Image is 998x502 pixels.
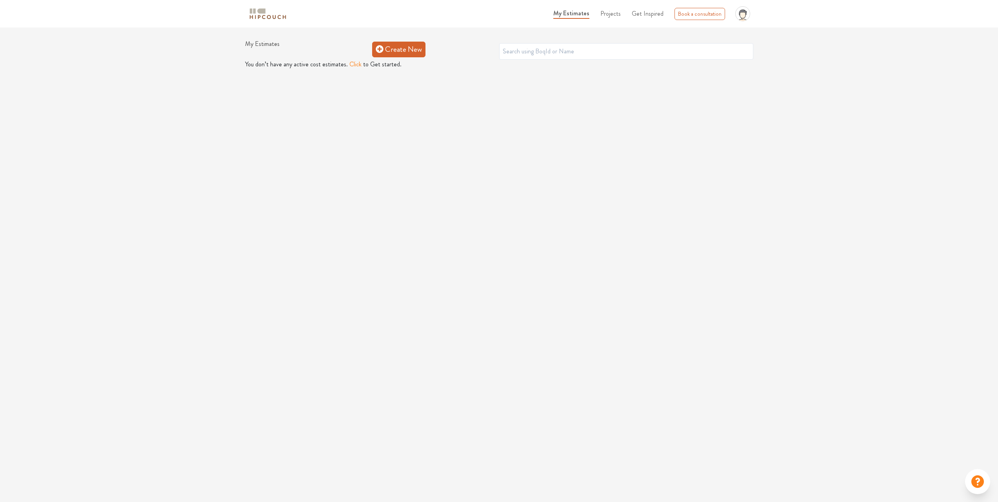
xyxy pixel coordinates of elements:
h1: My Estimates [245,40,372,58]
a: Create New [372,42,425,57]
p: You don’t have any active cost estimates. to Get started. [245,60,753,69]
input: Search using BoqId or Name [499,43,753,60]
span: logo-horizontal.svg [248,5,287,23]
button: Click [349,60,362,69]
span: Projects [600,9,621,18]
img: logo-horizontal.svg [248,7,287,21]
div: Book a consultation [674,8,725,20]
span: My Estimates [553,9,589,18]
span: Get Inspired [632,9,664,18]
